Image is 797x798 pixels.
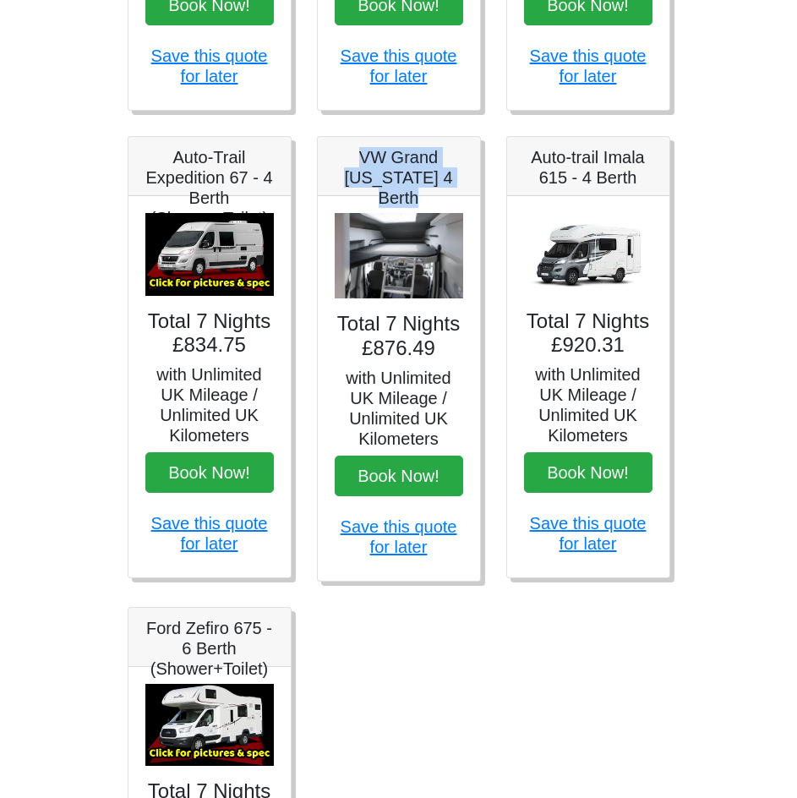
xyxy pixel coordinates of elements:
[524,309,652,358] h4: Total 7 Nights £920.31
[145,452,274,493] button: Book Now!
[524,213,652,296] img: Auto-trail Imala 615 - 4 Berth
[335,368,463,449] h5: with Unlimited UK Mileage / Unlimited UK Kilometers
[151,46,268,85] a: Save this quote for later
[524,147,652,188] h5: Auto-trail Imala 615 - 4 Berth
[335,312,463,361] h4: Total 7 Nights £876.49
[145,364,274,445] h5: with Unlimited UK Mileage / Unlimited UK Kilometers
[151,514,268,553] a: Save this quote for later
[335,147,463,208] h5: VW Grand [US_STATE] 4 Berth
[341,517,457,556] a: Save this quote for later
[145,684,274,767] img: Ford Zefiro 675 - 6 Berth (Shower+Toilet)
[341,46,457,85] a: Save this quote for later
[524,364,652,445] h5: with Unlimited UK Mileage / Unlimited UK Kilometers
[335,456,463,496] button: Book Now!
[145,618,274,679] h5: Ford Zefiro 675 - 6 Berth (Shower+Toilet)
[530,514,647,553] a: Save this quote for later
[530,46,647,85] a: Save this quote for later
[335,213,463,298] img: VW Grand California 4 Berth
[145,147,274,228] h5: Auto-Trail Expedition 67 - 4 Berth (Shower+Toilet)
[145,213,274,296] img: Auto-Trail Expedition 67 - 4 Berth (Shower+Toilet)
[524,452,652,493] button: Book Now!
[145,309,274,358] h4: Total 7 Nights £834.75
